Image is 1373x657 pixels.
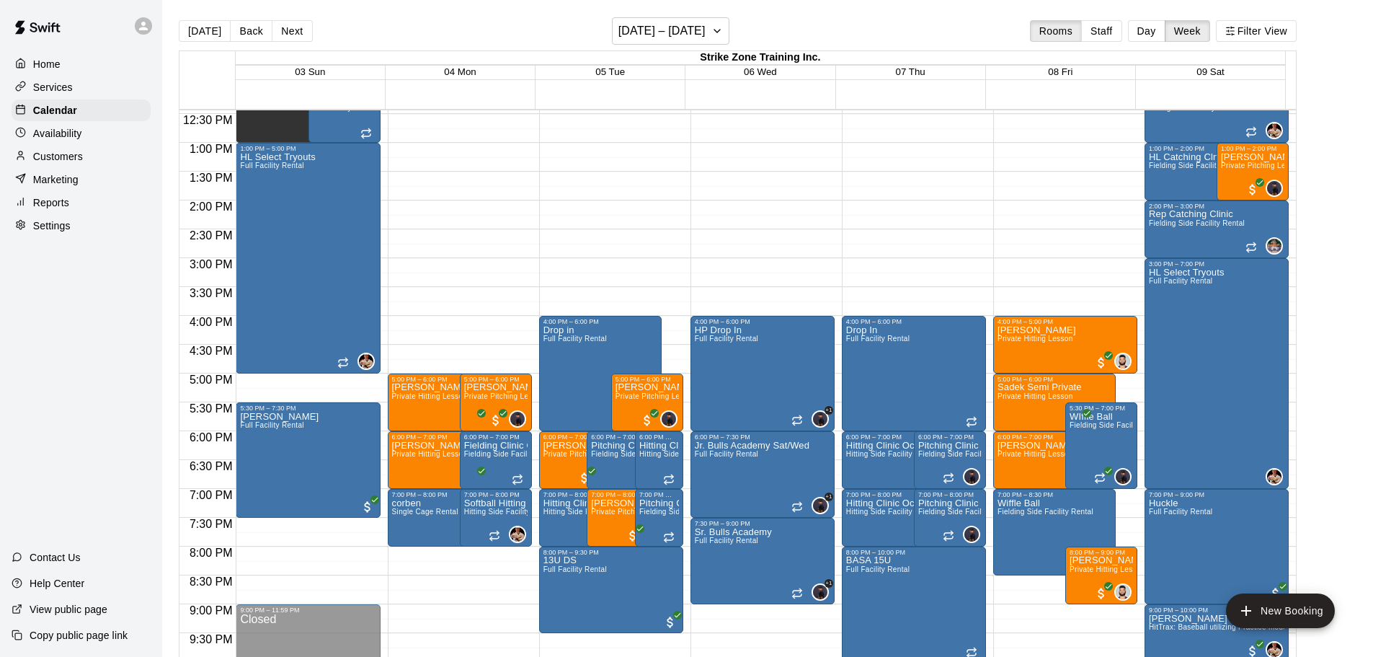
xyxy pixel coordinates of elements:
[460,431,532,489] div: 6:00 PM – 7:00 PM: Fielding Clinic October
[1149,623,1287,631] span: HitTrax: Baseball utilizing Practice mode
[186,172,236,184] span: 1:30 PM
[1245,182,1260,197] span: All customers have paid
[639,450,730,458] span: Hitting Side Facility Rental
[914,489,986,547] div: 7:00 PM – 8:00 PM: Pitching Clinic Oct Thurs
[1070,565,1145,573] span: Private Hitting Lesson
[392,491,506,498] div: 7:00 PM – 8:00 PM
[1048,66,1072,77] button: 08 Fri
[186,576,236,588] span: 8:30 PM
[1267,123,1281,138] img: Garrett Takamatsu
[1245,242,1257,253] span: Recurring event
[1271,122,1283,139] span: Garrett Takamatsu
[179,114,236,126] span: 12:30 PM
[997,450,1073,458] span: Private Hitting Lesson
[695,433,830,441] div: 6:00 PM – 7:30 PM
[30,628,128,643] p: Copy public page link
[616,376,679,383] div: 5:00 PM – 6:00 PM
[186,604,236,617] span: 9:00 PM
[543,549,679,556] div: 8:00 PM – 9:30 PM
[1217,143,1289,200] div: 1:00 PM – 2:00 PM: Austin John
[240,421,303,429] span: Full Facility Rental
[186,547,236,559] span: 8:00 PM
[1072,413,1087,428] span: All customers have paid
[543,565,607,573] span: Full Facility Rental
[1149,260,1284,268] div: 3:00 PM – 7:00 PM
[464,392,655,400] span: Private Pitching Lessons ages [DEMOGRAPHIC_DATA]
[595,66,625,77] span: 05 Tue
[388,374,510,431] div: 5:00 PM – 6:00 PM: Alexander Jaipargas
[460,489,532,547] div: 7:00 PM – 8:00 PM: Softball Hitting Clinic
[1120,468,1132,485] span: Corben Peters
[359,354,373,369] img: Garrett Takamatsu
[1267,181,1281,195] img: Corben Peters
[662,412,676,426] img: Corben Peters
[295,66,325,77] button: 03 Sun
[539,431,621,489] div: 6:00 PM – 7:00 PM: Brayden Catton
[626,529,640,543] span: All customers have paid
[186,633,236,645] span: 9:30 PM
[1081,20,1122,42] button: Staff
[813,585,827,599] img: Corben Peters
[997,318,1133,325] div: 4:00 PM – 5:00 PM
[1196,66,1225,77] button: 09 Sat
[1149,219,1245,227] span: Fielding Side Facility Rental
[812,410,829,428] div: Corben Peters
[1094,586,1108,601] span: All customers have paid
[618,21,706,41] h6: [DATE] – [DATE]
[918,491,982,498] div: 7:00 PM – 8:00 PM
[539,547,683,633] div: 8:00 PM – 9:30 PM: 13U DS
[30,550,81,565] p: Contact Us
[30,602,107,617] p: View public page
[12,146,151,167] a: Customers
[695,537,758,544] span: Full Facility Rental
[997,508,1093,516] span: Fielding Side Facility Rental
[993,431,1137,489] div: 6:00 PM – 7:00 PM: Josh Borkwood
[993,374,1116,431] div: 5:00 PM – 6:00 PM: Sadek Semi Private
[186,460,236,472] span: 6:30 PM
[1149,491,1284,498] div: 7:00 PM – 9:00 PM
[543,491,616,498] div: 7:00 PM – 8:00 PM
[392,450,468,458] span: Private Hitting Lesson
[640,413,654,428] span: All customers have paid
[997,433,1133,441] div: 6:00 PM – 7:00 PM
[1268,586,1283,601] span: All customers have paid
[846,491,960,498] div: 7:00 PM – 8:00 PM
[186,345,236,357] span: 4:30 PM
[392,392,468,400] span: Private Hitting Lesson
[997,392,1073,400] span: Private Hitting Lesson
[1065,402,1137,489] div: 5:30 PM – 7:00 PM: WIffle Ball
[813,412,827,426] img: Corben Peters
[663,474,675,485] span: Recurring event
[12,100,151,121] a: Calendar
[1165,20,1210,42] button: Week
[791,588,803,599] span: Recurring event
[639,491,679,498] div: 7:00 PM – 8:00 PM
[230,20,272,42] button: Back
[813,498,827,513] img: Corben Peters
[1094,472,1106,484] span: Recurring event
[695,335,758,343] span: Full Facility Rental
[1145,258,1289,489] div: 3:00 PM – 7:00 PM: HL Select Tryouts
[33,149,83,164] p: Customers
[695,450,758,458] span: Full Facility Rental
[186,374,236,386] span: 5:00 PM
[690,518,835,604] div: 7:30 PM – 9:00 PM: Sr. Bulls Academy
[236,51,1285,65] div: Strike Zone Training Inc.
[467,471,481,485] span: All customers have paid
[825,493,833,501] span: +1
[1149,607,1284,614] div: 9:00 PM – 10:00 PM
[33,103,77,118] p: Calendar
[12,53,151,75] a: Home
[392,376,506,383] div: 5:00 PM – 6:00 PM
[587,489,668,547] div: 7:00 PM – 8:00 PM: McLelland
[663,532,675,543] span: Recurring event
[846,549,982,556] div: 8:00 PM – 10:00 PM
[963,526,980,543] div: Corben Peters
[963,468,980,485] div: Corben Peters
[591,508,782,516] span: Private Pitching Lessons ages [DEMOGRAPHIC_DATA]
[817,583,829,601] span: Corben Peters & 1 other
[240,162,303,169] span: Full Facility Rental
[1149,508,1212,516] span: Full Facility Rental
